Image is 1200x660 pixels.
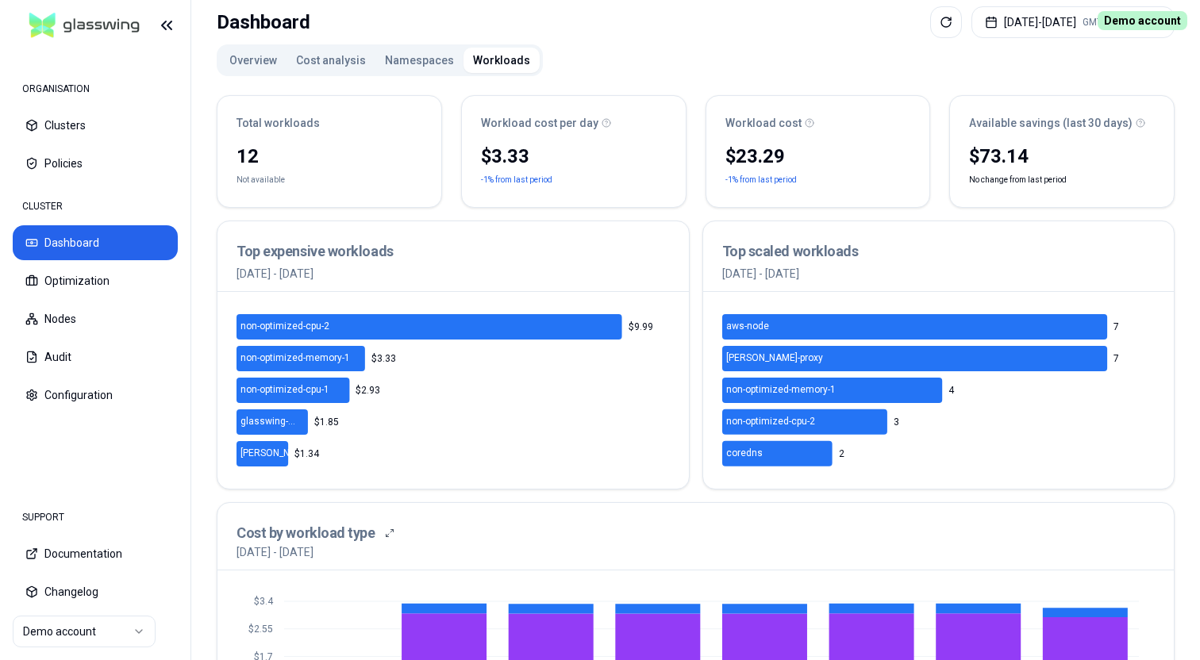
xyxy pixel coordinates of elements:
[237,144,422,169] div: 12
[237,266,670,282] p: [DATE] - [DATE]
[725,144,911,169] div: $23.29
[13,263,178,298] button: Optimization
[1083,16,1119,29] span: GMT+10
[722,266,1156,282] p: [DATE] - [DATE]
[481,144,667,169] div: $3.33
[13,73,178,105] div: ORGANISATION
[971,6,1175,38] button: [DATE]-[DATE]GMT+10
[237,240,670,263] h3: Top expensive workloads
[13,301,178,336] button: Nodes
[13,501,178,533] div: SUPPORT
[13,190,178,222] div: CLUSTER
[725,172,797,188] p: -1% from last period
[725,115,911,131] div: Workload cost
[481,115,667,131] div: Workload cost per day
[13,378,178,412] button: Configuration
[248,624,273,635] tspan: $2.55
[237,115,422,131] div: Total workloads
[13,225,178,260] button: Dashboard
[722,240,1156,263] h3: Top scaled workloads
[287,48,375,73] button: Cost analysis
[13,146,178,181] button: Policies
[237,172,285,188] div: Not available
[23,7,146,44] img: GlassWing
[13,574,178,609] button: Changelog
[13,340,178,374] button: Audit
[481,172,552,188] p: -1% from last period
[375,48,463,73] button: Namespaces
[969,115,1155,131] div: Available savings (last 30 days)
[969,144,1155,169] div: $73.14
[237,522,375,544] h3: Cost by workload type
[13,108,178,143] button: Clusters
[237,544,313,560] p: [DATE] - [DATE]
[950,140,1174,207] div: No change from last period
[463,48,540,73] button: Workloads
[220,48,287,73] button: Overview
[254,596,274,607] tspan: $3.4
[1098,11,1187,30] span: Demo account
[217,6,310,38] div: Dashboard
[13,536,178,571] button: Documentation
